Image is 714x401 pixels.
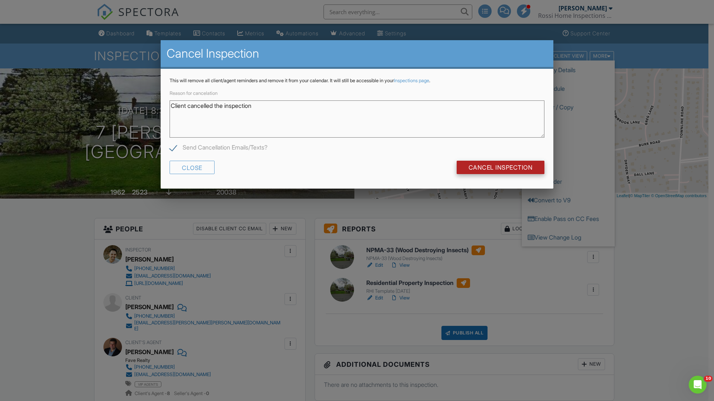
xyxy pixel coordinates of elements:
[167,46,547,61] h2: Cancel Inspection
[394,78,429,83] a: Inspections page
[704,376,713,382] span: 10
[170,90,218,96] label: Reason for cancelation
[457,161,545,174] input: Cancel Inspection
[689,376,707,394] iframe: Intercom live chat
[170,78,544,84] p: This will remove all client/agent reminders and remove it from your calendar. It will still be ac...
[170,144,267,153] label: Send Cancellation Emails/Texts?
[170,161,215,174] div: Close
